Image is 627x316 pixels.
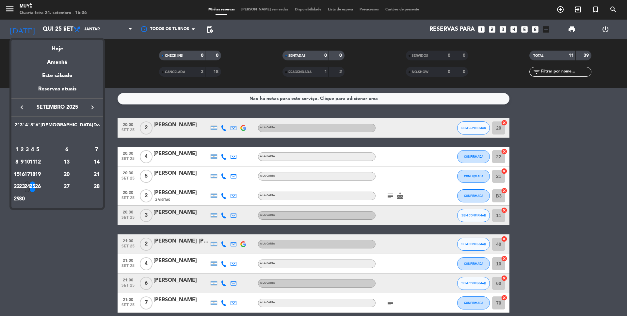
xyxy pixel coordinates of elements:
[87,103,98,112] button: keyboard_arrow_right
[14,194,19,205] div: 29
[35,144,40,156] td: 5 de setembro de 2025
[35,168,40,181] td: 19 de setembro de 2025
[93,157,100,168] div: 14
[14,169,19,180] div: 15
[93,169,100,180] div: 21
[35,156,40,168] td: 12 de setembro de 2025
[24,121,30,132] th: Quarta-feira
[14,144,19,156] td: 1 de setembro de 2025
[93,144,100,156] td: 7 de setembro de 2025
[35,182,40,193] div: 26
[14,132,100,144] td: SET
[11,67,103,85] div: Este sábado
[25,157,30,168] div: 10
[14,157,19,168] div: 8
[20,194,24,205] div: 30
[40,181,93,193] td: 27 de setembro de 2025
[19,193,24,205] td: 30 de setembro de 2025
[24,156,30,168] td: 10 de setembro de 2025
[25,144,30,155] div: 3
[14,121,19,132] th: Segunda-feira
[30,181,35,193] td: 25 de setembro de 2025
[93,144,100,155] div: 7
[25,182,30,193] div: 24
[18,103,26,111] i: keyboard_arrow_left
[16,103,28,112] button: keyboard_arrow_left
[19,156,24,168] td: 9 de setembro de 2025
[43,182,90,193] div: 27
[11,85,103,98] div: Reservas atuais
[35,169,40,180] div: 19
[35,157,40,168] div: 12
[30,182,35,193] div: 25
[88,103,96,111] i: keyboard_arrow_right
[30,157,35,168] div: 11
[14,193,19,205] td: 29 de setembro de 2025
[40,156,93,168] td: 13 de setembro de 2025
[14,182,19,193] div: 22
[20,144,24,155] div: 2
[14,168,19,181] td: 15 de setembro de 2025
[93,168,100,181] td: 21 de setembro de 2025
[30,144,35,155] div: 4
[20,157,24,168] div: 9
[35,121,40,132] th: Sexta-feira
[93,181,100,193] td: 28 de setembro de 2025
[19,181,24,193] td: 23 de setembro de 2025
[28,103,87,112] span: setembro 2025
[40,144,93,156] td: 6 de setembro de 2025
[93,156,100,168] td: 14 de setembro de 2025
[40,121,93,132] th: Sábado
[30,144,35,156] td: 4 de setembro de 2025
[19,144,24,156] td: 2 de setembro de 2025
[30,169,35,180] div: 18
[20,182,24,193] div: 23
[25,169,30,180] div: 17
[19,121,24,132] th: Terça-feira
[24,168,30,181] td: 17 de setembro de 2025
[30,168,35,181] td: 18 de setembro de 2025
[30,156,35,168] td: 11 de setembro de 2025
[14,144,19,155] div: 1
[35,144,40,155] div: 5
[30,121,35,132] th: Quinta-feira
[24,181,30,193] td: 24 de setembro de 2025
[43,157,90,168] div: 13
[43,144,90,155] div: 6
[19,168,24,181] td: 16 de setembro de 2025
[35,181,40,193] td: 26 de setembro de 2025
[93,182,100,193] div: 28
[20,169,24,180] div: 16
[14,181,19,193] td: 22 de setembro de 2025
[11,40,103,53] div: Hoje
[40,168,93,181] td: 20 de setembro de 2025
[93,121,100,132] th: Domingo
[14,156,19,168] td: 8 de setembro de 2025
[43,169,90,180] div: 20
[24,144,30,156] td: 3 de setembro de 2025
[11,53,103,67] div: Amanhã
